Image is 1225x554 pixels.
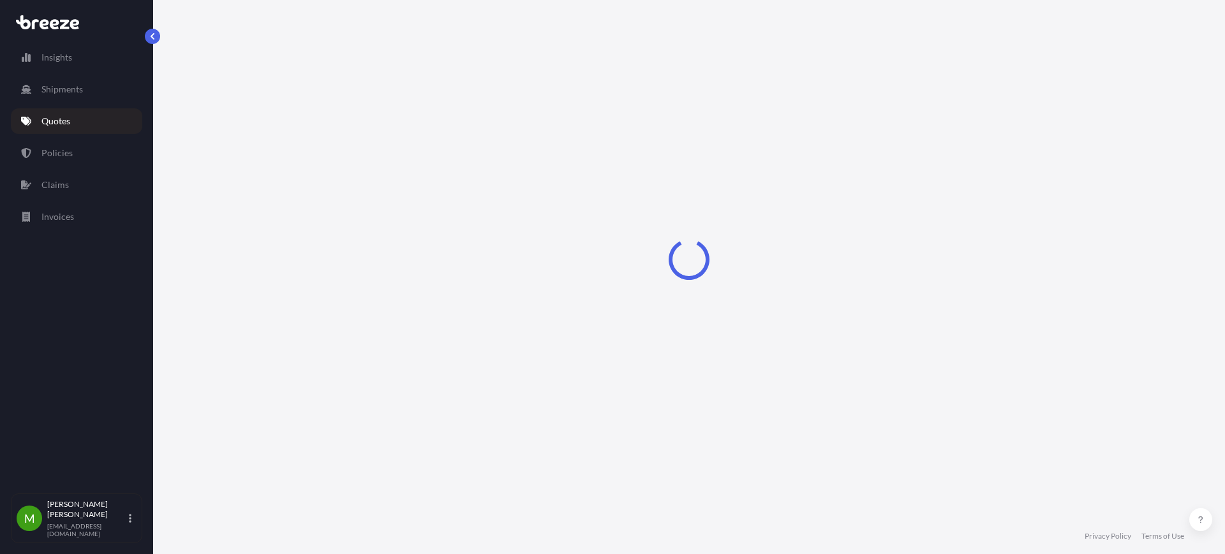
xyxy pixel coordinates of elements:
a: Policies [11,140,142,166]
a: Insights [11,45,142,70]
a: Privacy Policy [1085,531,1131,541]
p: Insights [41,51,72,64]
p: [PERSON_NAME] [PERSON_NAME] [47,499,126,520]
p: Shipments [41,83,83,96]
a: Shipments [11,77,142,102]
p: Claims [41,179,69,191]
p: [EMAIL_ADDRESS][DOMAIN_NAME] [47,522,126,537]
p: Invoices [41,210,74,223]
a: Quotes [11,108,142,134]
p: Policies [41,147,73,159]
a: Terms of Use [1141,531,1184,541]
p: Quotes [41,115,70,128]
span: M [24,512,35,525]
a: Claims [11,172,142,198]
a: Invoices [11,204,142,230]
